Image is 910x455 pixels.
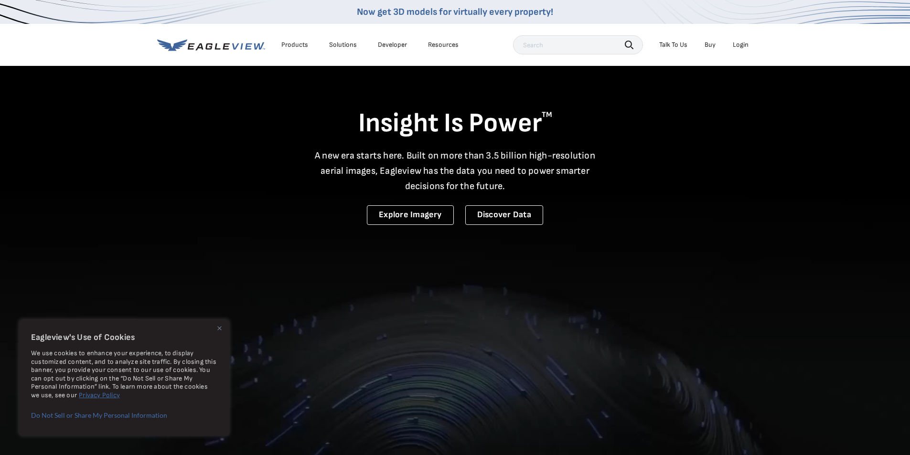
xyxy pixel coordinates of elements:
div: Products [281,41,308,49]
a: Buy [705,41,716,49]
button: Close [214,322,225,334]
p: Eagleview's Use of Cookies [31,332,217,343]
a: Now get 3D models for virtually every property! [357,6,553,18]
p: A new era starts here. Built on more than 3.5 billion high-resolution aerial images, Eagleview ha... [309,148,601,194]
img: Close [217,326,222,330]
sup: TM [542,110,552,119]
h1: Insight Is Power [157,107,753,140]
div: Eagleview's Use of Cookies [19,320,229,436]
a: Developer [378,41,407,49]
p: We use cookies to enhance your experience, to display customized content, and to analyze site tra... [31,349,217,399]
div: Resources [428,41,459,49]
div: Login [733,41,749,49]
a: Discover Data [465,205,543,225]
button: Do Not Sell or Share My Personal Information [31,407,217,424]
div: Talk To Us [659,41,687,49]
a: Privacy Policy [78,391,120,400]
input: Search [513,35,643,54]
a: Explore Imagery [367,205,454,225]
div: Solutions [329,41,357,49]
